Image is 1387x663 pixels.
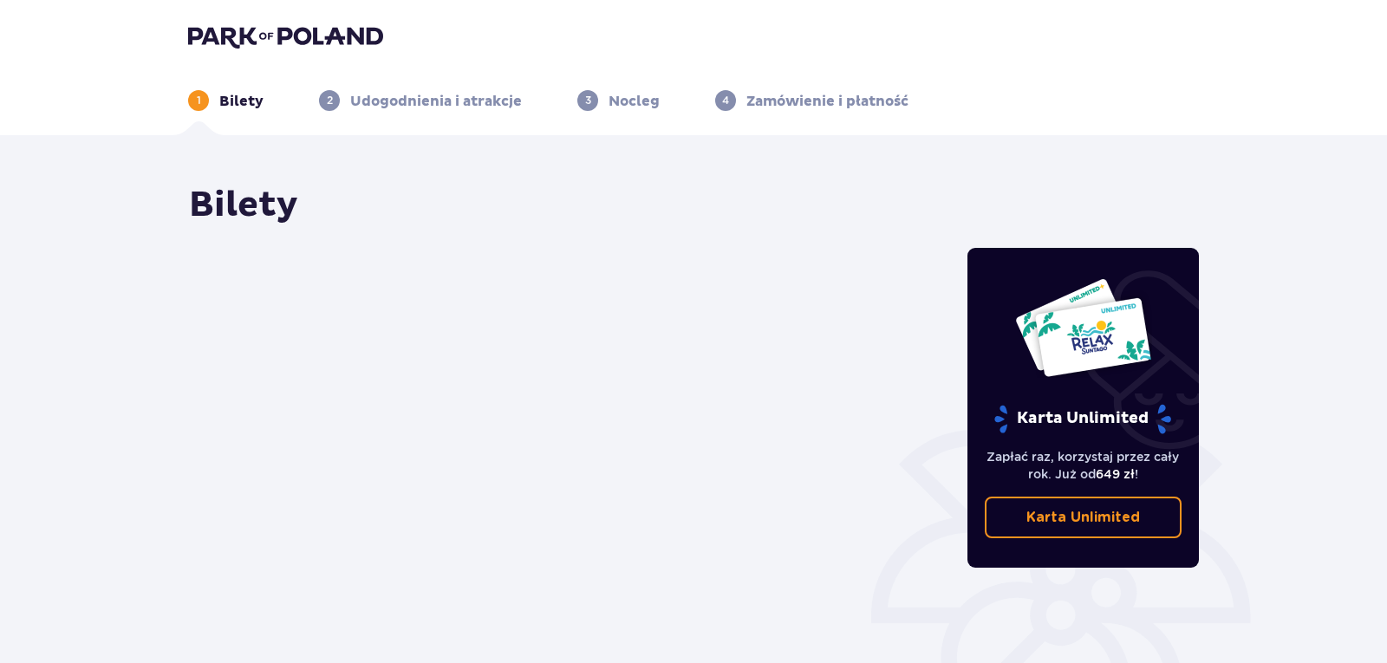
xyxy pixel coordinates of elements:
img: Park of Poland logo [188,24,383,49]
p: Udogodnienia i atrakcje [350,92,522,111]
p: 4 [722,93,729,108]
p: 3 [585,93,591,108]
p: Karta Unlimited [1026,508,1140,527]
p: 1 [197,93,201,108]
p: Nocleg [609,92,660,111]
p: Zamówienie i płatność [746,92,908,111]
p: Karta Unlimited [993,404,1173,434]
h1: Bilety [189,184,298,227]
a: Karta Unlimited [985,497,1182,538]
p: 2 [327,93,333,108]
span: 649 zł [1096,467,1135,481]
p: Zapłać raz, korzystaj przez cały rok. Już od ! [985,448,1182,483]
p: Bilety [219,92,264,111]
